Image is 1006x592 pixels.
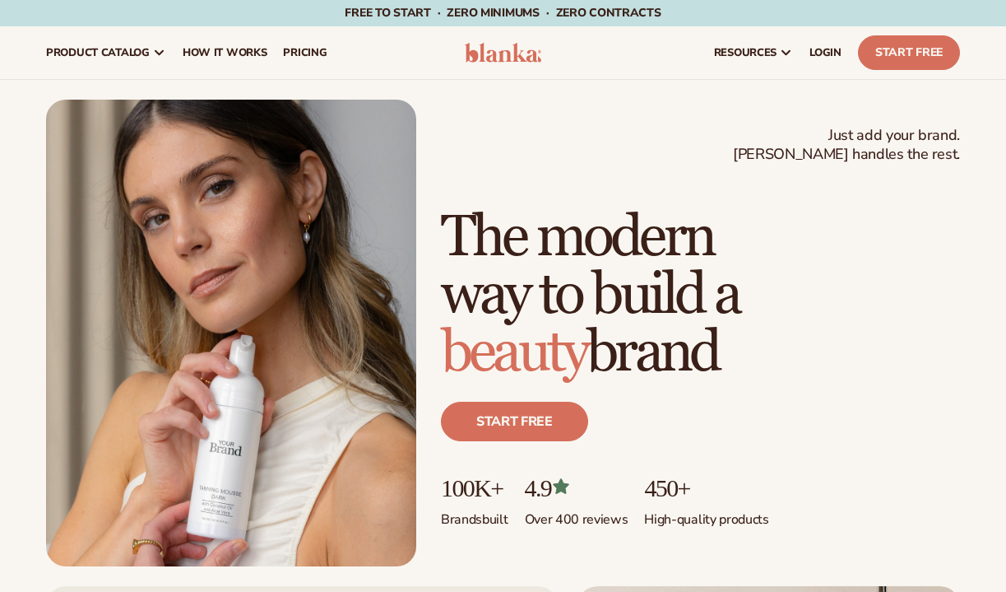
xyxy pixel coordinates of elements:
span: Free to start · ZERO minimums · ZERO contracts [345,5,661,21]
img: logo [465,43,542,63]
a: Start Free [858,35,960,70]
a: pricing [275,26,335,79]
a: LOGIN [801,26,850,79]
h1: The modern way to build a brand [441,209,960,382]
span: beauty [441,318,586,388]
a: How It Works [174,26,276,79]
p: 450+ [644,474,768,501]
span: pricing [283,46,327,59]
p: Over 400 reviews [525,501,628,529]
a: resources [706,26,801,79]
a: product catalog [38,26,174,79]
span: How It Works [183,46,267,59]
p: Brands built [441,501,508,529]
img: Female holding tanning mousse. [46,100,416,566]
a: Start free [441,402,588,441]
p: High-quality products [644,501,768,529]
span: LOGIN [809,46,841,59]
span: product catalog [46,46,150,59]
span: resources [714,46,777,59]
p: 100K+ [441,474,508,501]
p: 4.9 [525,474,628,501]
span: Just add your brand. [PERSON_NAME] handles the rest. [733,126,960,165]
